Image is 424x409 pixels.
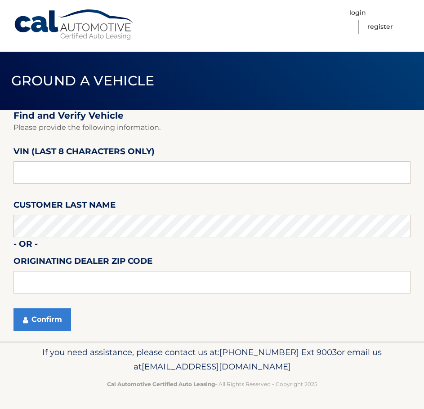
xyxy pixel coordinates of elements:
[219,347,337,357] span: [PHONE_NUMBER] Ext 9003
[13,345,411,374] p: If you need assistance, please contact us at: or email us at
[13,145,155,161] label: VIN (last 8 characters only)
[13,9,135,41] a: Cal Automotive
[13,308,71,331] button: Confirm
[142,361,291,372] span: [EMAIL_ADDRESS][DOMAIN_NAME]
[13,254,152,271] label: Originating Dealer Zip Code
[11,72,155,89] span: Ground a Vehicle
[13,121,411,134] p: Please provide the following information.
[107,381,215,387] strong: Cal Automotive Certified Auto Leasing
[367,20,393,34] a: Register
[13,379,411,389] p: - All Rights Reserved - Copyright 2025
[13,198,116,215] label: Customer Last Name
[13,110,411,121] h2: Find and Verify Vehicle
[13,237,38,254] label: - or -
[349,6,366,20] a: Login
